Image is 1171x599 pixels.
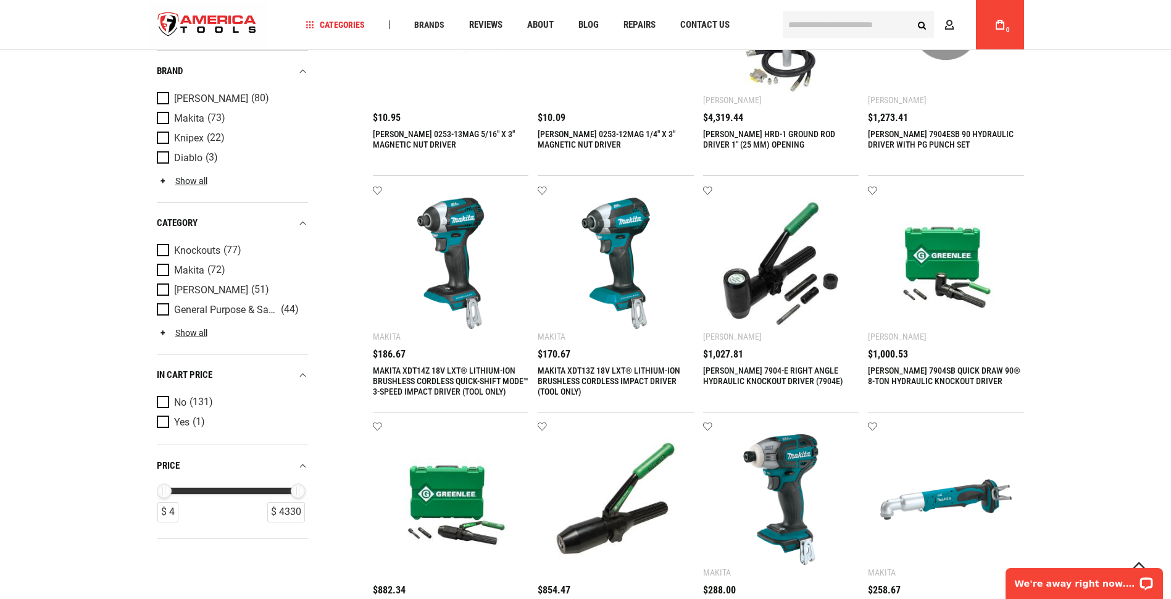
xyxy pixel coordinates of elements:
span: (73) [207,113,225,124]
iframe: LiveChat chat widget [998,560,1171,599]
span: (22) [207,133,225,143]
img: America Tools [148,2,267,48]
span: $1,000.53 [868,350,908,359]
div: Makita [868,568,896,577]
a: Makita (73) [157,111,305,125]
div: Makita [373,332,401,341]
span: (3) [206,153,218,163]
a: [PERSON_NAME] 7904-E RIGHT ANGLE HYDRAULIC KNOCKOUT DRIVER (7904E) [703,366,843,386]
a: Repairs [618,17,661,33]
span: Makita [174,264,204,275]
a: Contact Us [675,17,735,33]
span: (72) [207,265,225,275]
span: No [174,396,186,408]
span: $288.00 [703,585,736,595]
a: Reviews [464,17,508,33]
a: General Purpose & Safety Tools (44) [157,303,305,316]
div: [PERSON_NAME] [868,332,927,341]
a: [PERSON_NAME] (80) [157,91,305,105]
div: [PERSON_NAME] [703,95,762,105]
a: [PERSON_NAME] 7904SB QUICK DRAW 90® 8-TON HYDRAULIC KNOCKOUT DRIVER [868,366,1020,386]
div: $ 4 [157,502,178,522]
a: Knockouts (77) [157,243,305,257]
div: Makita [538,332,565,341]
a: Makita (72) [157,263,305,277]
span: $854.47 [538,585,570,595]
a: Blog [573,17,604,33]
a: About [522,17,559,33]
img: MAKITA XST01Z 18V LXT® LITHIUM-ION BRUSHLESS CORDLESS OIL-IMPULSE 3-SPEED IMPACT DRIVER (TOOL ONLY) [715,434,847,566]
span: $882.34 [373,585,406,595]
span: (51) [251,285,269,295]
div: $ 4330 [267,502,305,522]
div: Product Filters [157,49,308,538]
span: Blog [578,20,599,30]
span: Yes [174,416,190,427]
span: General Purpose & Safety Tools [174,304,278,315]
img: MAKITA XLT01Z 18V LXT® LITHIUM-ION CORDLESS ANGLE IMPACT DRIVER (TOOL ONLY) [880,434,1012,566]
a: Knipex (22) [157,131,305,145]
img: GREENLEE 7804SB QUICK DRAW® 8-TON HYDRAULIC KNOCKOUT DRIVER [385,434,517,566]
span: 0 [1006,27,1010,33]
span: $10.95 [373,113,401,123]
div: [PERSON_NAME] [703,332,762,341]
a: [PERSON_NAME] 0253-13MAG 5/16" X 3" MAGNETIC NUT DRIVER [373,129,515,149]
span: Knipex [174,132,204,143]
span: Brands [414,20,444,29]
span: [PERSON_NAME] [174,93,248,104]
img: GREENLEE 7904SB QUICK DRAW 90® 8-TON HYDRAULIC KNOCKOUT DRIVER [880,198,1012,329]
span: $1,027.81 [703,350,743,359]
div: category [157,214,308,231]
a: [PERSON_NAME] 7904ESB 90 HYDRAULIC DRIVER WITH PG PUNCH SET [868,129,1014,149]
span: [PERSON_NAME] [174,284,248,295]
span: Knockouts [174,245,220,256]
span: Reviews [469,20,502,30]
a: [PERSON_NAME] 0253-12MAG 1/4" X 3" MAGNETIC NUT DRIVER [538,129,675,149]
img: MAKITA XDT14Z 18V LXT® LITHIUM-ION BRUSHLESS CORDLESS QUICK-SHIFT MODE™ 3-SPEED IMPACT DRIVER (TO... [385,198,517,329]
a: Yes (1) [157,415,305,429]
span: (77) [223,245,241,256]
span: (44) [281,304,299,315]
img: GREENLEE 34288 HYDRAULIC KNOCKOUT DRIVER (7804-M4) [550,434,681,566]
div: In cart price [157,366,308,383]
div: Makita [703,568,731,577]
span: Makita [174,112,204,124]
span: Diablo [174,152,202,163]
span: About [527,20,554,30]
a: [PERSON_NAME] (51) [157,283,305,296]
a: MAKITA XDT13Z 18V LXT® LITHIUM-ION BRUSHLESS CORDLESS IMPACT DRIVER (TOOL ONLY) [538,366,680,396]
div: Brand [157,62,308,79]
span: $258.67 [868,585,901,595]
a: Show all [157,175,207,185]
span: $1,273.41 [868,113,908,123]
a: No (131) [157,395,305,409]
span: $186.67 [373,350,406,359]
a: MAKITA XDT14Z 18V LXT® LITHIUM-ION BRUSHLESS CORDLESS QUICK-SHIFT MODE™ 3-SPEED IMPACT DRIVER (TO... [373,366,528,396]
span: Contact Us [680,20,730,30]
span: (131) [190,397,213,408]
img: GREENLEE 7904-E RIGHT ANGLE HYDRAULIC KNOCKOUT DRIVER (7904E) [715,198,847,329]
a: [PERSON_NAME] HRD-1 GROUND ROD DRIVER 1" (25 MM) OPENING [703,129,835,149]
span: (1) [193,417,205,427]
img: MAKITA XDT13Z 18V LXT® LITHIUM-ION BRUSHLESS CORDLESS IMPACT DRIVER (TOOL ONLY) [550,198,681,329]
span: (80) [251,93,269,104]
span: $4,319.44 [703,113,743,123]
a: Show all [157,327,207,337]
a: Categories [300,17,370,33]
span: Categories [306,20,365,29]
button: Search [911,13,934,36]
span: $170.67 [538,350,570,359]
span: Repairs [623,20,656,30]
div: [PERSON_NAME] [868,95,927,105]
a: Diablo (3) [157,151,305,164]
a: store logo [148,2,267,48]
span: $10.09 [538,113,565,123]
a: Brands [409,17,450,33]
div: price [157,457,308,474]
